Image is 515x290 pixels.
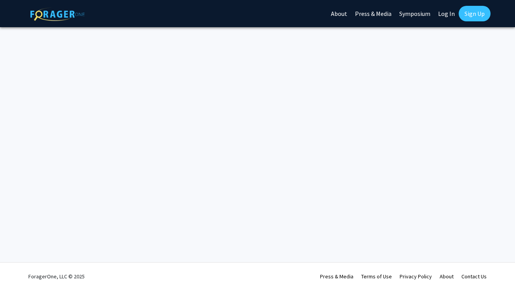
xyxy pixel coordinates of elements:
[361,273,392,280] a: Terms of Use
[28,263,85,290] div: ForagerOne, LLC © 2025
[320,273,353,280] a: Press & Media
[459,6,491,21] a: Sign Up
[400,273,432,280] a: Privacy Policy
[440,273,454,280] a: About
[461,273,487,280] a: Contact Us
[30,7,85,21] img: ForagerOne Logo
